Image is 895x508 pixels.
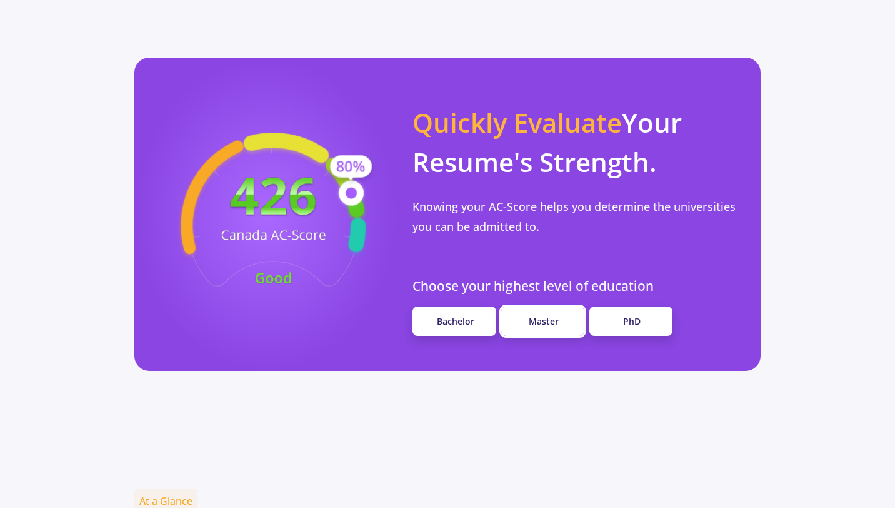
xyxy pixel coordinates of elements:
a: Master [501,307,584,336]
span: PhD [623,315,641,327]
p: Choose your highest level of education [412,277,746,297]
span: Bachelor [437,315,474,327]
a: PhD [589,307,672,336]
img: acscore [137,114,410,313]
span: Quickly Evaluate [412,104,622,140]
p: Knowing your AC-Score helps you determine the universities you can be admitted to. [412,196,746,237]
p: Your Resume's Strength. [412,103,746,181]
a: Bachelor [412,307,496,336]
span: Master [529,315,559,327]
